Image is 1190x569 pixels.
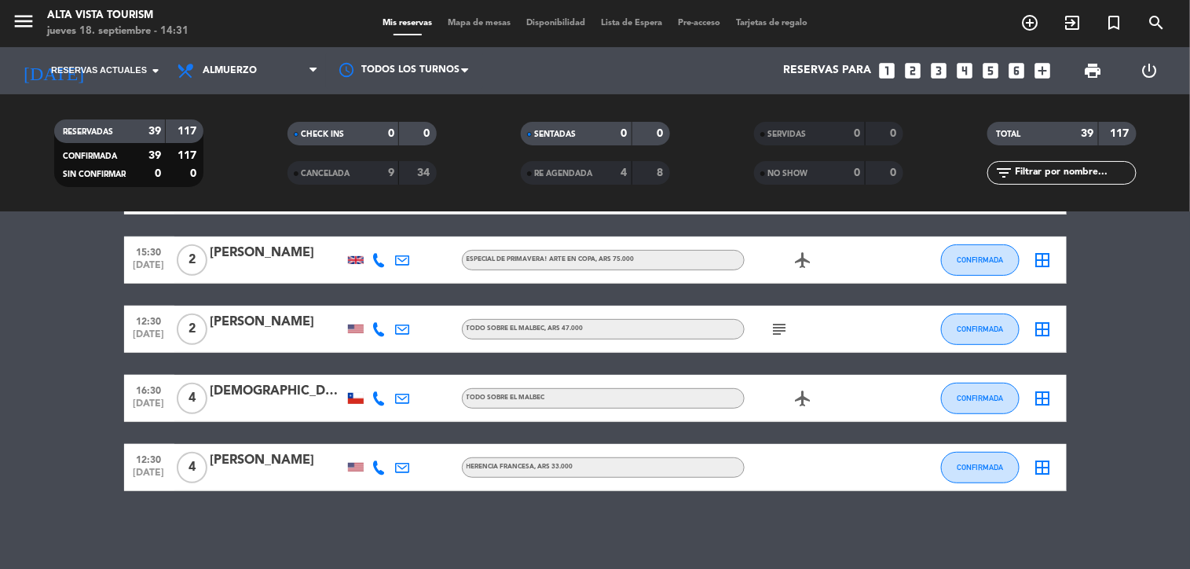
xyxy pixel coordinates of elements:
[1034,320,1053,339] i: border_all
[535,170,593,178] span: RE AGENDADA
[130,260,169,278] span: [DATE]
[467,325,584,332] span: Todo sobre el malbec
[1020,13,1039,32] i: add_circle_outline
[784,64,872,77] span: Reservas para
[1111,128,1133,139] strong: 117
[518,19,593,28] span: Disponibilidad
[929,61,950,81] i: looks_3
[593,19,670,28] span: Lista de Espera
[388,128,394,139] strong: 0
[64,128,114,136] span: RESERVADAS
[12,9,35,33] i: menu
[64,171,126,178] span: SIN CONFIRMAR
[211,450,344,471] div: [PERSON_NAME]
[670,19,728,28] span: Pre-acceso
[130,468,169,486] span: [DATE]
[768,170,808,178] span: NO SHOW
[1034,251,1053,270] i: border_all
[995,163,1014,182] i: filter_list
[178,150,200,161] strong: 117
[621,128,628,139] strong: 0
[190,168,200,179] strong: 0
[890,167,899,178] strong: 0
[1014,164,1136,182] input: Filtrar por nombre...
[941,383,1020,414] button: CONFIRMADA
[794,389,813,408] i: airplanemode_active
[535,464,573,470] span: , ARS 33.000
[903,61,924,81] i: looks_two
[997,130,1021,138] span: TOTAL
[302,170,350,178] span: CANCELADA
[467,464,573,470] span: Herencia Francesa
[417,167,433,178] strong: 34
[1063,13,1082,32] i: exit_to_app
[211,381,344,402] div: [DEMOGRAPHIC_DATA][PERSON_NAME]
[130,380,169,398] span: 16:30
[177,314,207,345] span: 2
[130,311,169,329] span: 12:30
[794,251,813,270] i: airplanemode_active
[1007,61,1027,81] i: looks_6
[1082,128,1094,139] strong: 39
[535,130,577,138] span: SENTADAS
[203,65,257,76] span: Almuerzo
[596,256,635,262] span: , ARS 75.000
[768,130,807,138] span: SERVIDAS
[877,61,898,81] i: looks_one
[177,383,207,414] span: 4
[545,325,584,332] span: , ARS 47.000
[1148,13,1166,32] i: search
[955,61,976,81] i: looks_4
[941,314,1020,345] button: CONFIRMADA
[957,463,1003,472] span: CONFIRMADA
[467,395,545,401] span: Todo sobre el malbec
[1034,458,1053,477] i: border_all
[130,398,169,417] span: [DATE]
[423,128,433,139] strong: 0
[375,19,440,28] span: Mis reservas
[388,167,394,178] strong: 9
[1121,47,1178,94] div: LOG OUT
[1141,61,1159,80] i: power_settings_new
[177,452,207,483] span: 4
[302,130,345,138] span: CHECK INS
[12,9,35,39] button: menu
[1083,61,1102,80] span: print
[211,312,344,332] div: [PERSON_NAME]
[146,61,165,80] i: arrow_drop_down
[47,24,189,39] div: jueves 18. septiembre - 14:31
[941,452,1020,483] button: CONFIRMADA
[440,19,518,28] span: Mapa de mesas
[1105,13,1124,32] i: turned_in_not
[657,167,666,178] strong: 8
[178,126,200,137] strong: 117
[855,128,861,139] strong: 0
[211,243,344,263] div: [PERSON_NAME]
[467,256,635,262] span: Especial de PRIMAVERA! Arte en Copa
[890,128,899,139] strong: 0
[1033,61,1053,81] i: add_box
[1034,389,1053,408] i: border_all
[148,126,161,137] strong: 39
[130,242,169,260] span: 15:30
[621,167,628,178] strong: 4
[155,168,161,179] strong: 0
[177,244,207,276] span: 2
[728,19,815,28] span: Tarjetas de regalo
[981,61,1001,81] i: looks_5
[47,8,189,24] div: Alta Vista Tourism
[12,53,95,88] i: [DATE]
[64,152,118,160] span: CONFIRMADA
[771,320,789,339] i: subject
[130,450,169,468] span: 12:30
[148,150,161,161] strong: 39
[657,128,666,139] strong: 0
[957,255,1003,264] span: CONFIRMADA
[957,325,1003,333] span: CONFIRMADA
[957,394,1003,402] span: CONFIRMADA
[130,329,169,347] span: [DATE]
[941,244,1020,276] button: CONFIRMADA
[855,167,861,178] strong: 0
[51,64,147,78] span: Reservas actuales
